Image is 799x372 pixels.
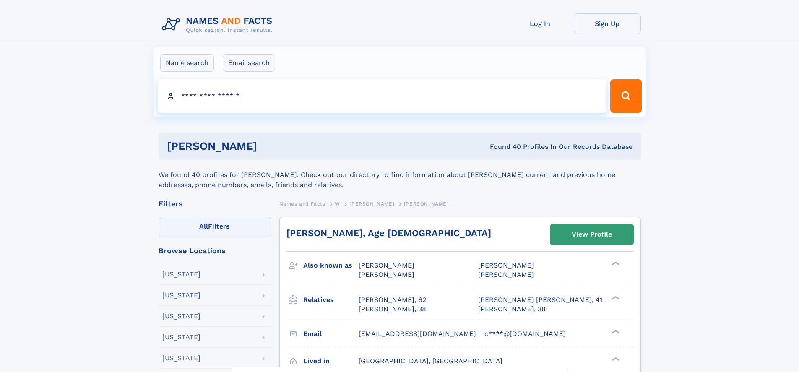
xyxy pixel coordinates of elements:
[303,258,359,273] h3: Also known as
[359,357,502,365] span: [GEOGRAPHIC_DATA], [GEOGRAPHIC_DATA]
[610,356,620,362] div: ❯
[359,271,414,278] span: [PERSON_NAME]
[159,13,279,36] img: Logo Names and Facts
[335,198,340,209] a: W
[359,304,426,314] a: [PERSON_NAME], 38
[359,295,426,304] a: [PERSON_NAME], 62
[162,313,200,320] div: [US_STATE]
[335,201,340,207] span: W
[373,142,632,151] div: Found 40 Profiles In Our Records Database
[162,271,200,278] div: [US_STATE]
[162,355,200,362] div: [US_STATE]
[286,228,491,238] a: [PERSON_NAME], Age [DEMOGRAPHIC_DATA]
[610,261,620,266] div: ❯
[359,261,414,269] span: [PERSON_NAME]
[162,292,200,299] div: [US_STATE]
[223,54,275,72] label: Email search
[158,79,607,113] input: search input
[610,295,620,300] div: ❯
[303,327,359,341] h3: Email
[349,198,394,209] a: [PERSON_NAME]
[478,304,546,314] a: [PERSON_NAME], 38
[478,271,534,278] span: [PERSON_NAME]
[160,54,214,72] label: Name search
[610,79,641,113] button: Search Button
[159,217,271,237] label: Filters
[199,222,208,230] span: All
[162,334,200,341] div: [US_STATE]
[550,224,633,245] a: View Profile
[159,247,271,255] div: Browse Locations
[159,160,641,190] div: We found 40 profiles for [PERSON_NAME]. Check out our directory to find information about [PERSON...
[359,330,476,338] span: [EMAIL_ADDRESS][DOMAIN_NAME]
[167,141,374,151] h1: [PERSON_NAME]
[507,13,574,34] a: Log In
[574,13,641,34] a: Sign Up
[610,329,620,334] div: ❯
[478,261,534,269] span: [PERSON_NAME]
[159,200,271,208] div: Filters
[404,201,449,207] span: [PERSON_NAME]
[303,354,359,368] h3: Lived in
[303,293,359,307] h3: Relatives
[279,198,325,209] a: Names and Facts
[349,201,394,207] span: [PERSON_NAME]
[572,225,612,244] div: View Profile
[478,295,602,304] a: [PERSON_NAME] [PERSON_NAME], 41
